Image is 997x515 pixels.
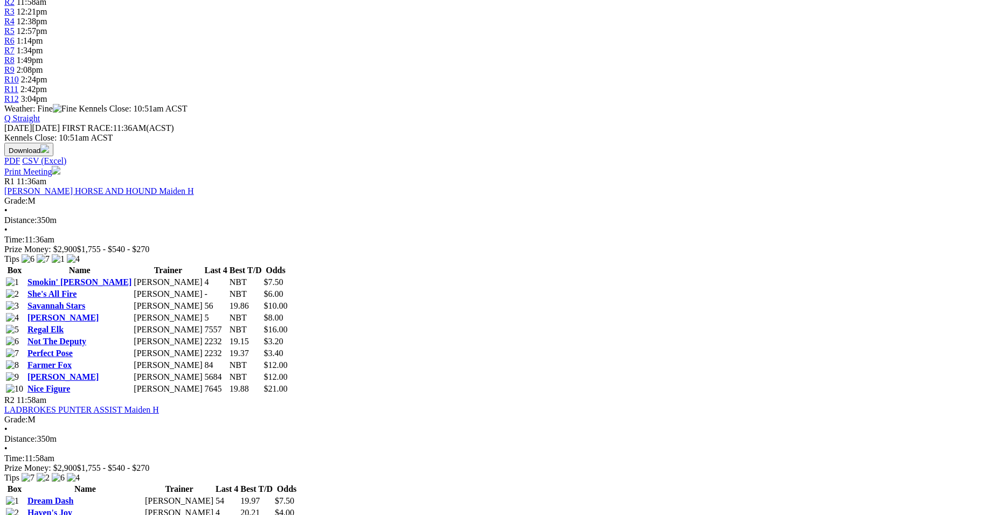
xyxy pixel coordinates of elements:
[4,415,993,424] div: M
[4,424,8,434] span: •
[4,133,993,143] div: Kennels Close: 10:51am ACST
[4,444,8,453] span: •
[4,196,28,205] span: Grade:
[204,277,227,288] td: 4
[6,349,19,358] img: 7
[4,215,37,225] span: Distance:
[6,325,19,335] img: 5
[17,17,47,26] span: 12:38pm
[240,484,273,495] th: Best T/D
[27,496,73,505] a: Dream Dash
[77,245,150,254] span: $1,755 - $540 - $270
[133,265,203,276] th: Trainer
[4,123,60,133] span: [DATE]
[17,55,43,65] span: 1:49pm
[204,336,227,347] td: 2232
[215,484,239,495] th: Last 4
[4,463,993,473] div: Prize Money: $2,900
[133,360,203,371] td: [PERSON_NAME]
[4,46,15,55] span: R7
[133,324,203,335] td: [PERSON_NAME]
[4,454,993,463] div: 11:58am
[6,301,19,311] img: 3
[264,360,287,370] span: $12.00
[4,245,993,254] div: Prize Money: $2,900
[4,454,25,463] span: Time:
[264,277,283,287] span: $7.50
[6,313,19,323] img: 4
[133,277,203,288] td: [PERSON_NAME]
[4,156,993,166] div: Download
[27,349,73,358] a: Perfect Pose
[264,372,287,381] span: $12.00
[144,496,214,506] td: [PERSON_NAME]
[215,496,239,506] td: 54
[229,289,262,300] td: NBT
[4,143,53,156] button: Download
[27,265,132,276] th: Name
[229,324,262,335] td: NBT
[17,46,43,55] span: 1:34pm
[4,206,8,215] span: •
[4,225,8,234] span: •
[6,337,19,346] img: 6
[4,36,15,45] a: R6
[17,395,46,405] span: 11:58am
[21,75,47,84] span: 2:24pm
[21,94,47,103] span: 3:04pm
[133,384,203,394] td: [PERSON_NAME]
[264,337,283,346] span: $3.20
[229,301,262,311] td: 19.86
[264,301,287,310] span: $10.00
[4,17,15,26] a: R4
[4,123,32,133] span: [DATE]
[4,94,19,103] a: R12
[6,289,19,299] img: 2
[229,384,262,394] td: 19.88
[67,254,80,264] img: 4
[264,325,287,334] span: $16.00
[4,405,159,414] a: LADBROKES PUNTER ASSIST Maiden H
[27,313,99,322] a: [PERSON_NAME]
[4,26,15,36] a: R5
[204,289,227,300] td: -
[4,55,15,65] a: R8
[274,484,299,495] th: Odds
[4,156,20,165] a: PDF
[37,473,50,483] img: 2
[4,75,19,84] a: R10
[204,384,227,394] td: 7645
[8,484,22,493] span: Box
[77,463,150,472] span: $1,755 - $540 - $270
[37,254,50,264] img: 7
[27,384,70,393] a: Nice Figure
[275,496,294,505] span: $7.50
[52,166,60,175] img: printer.svg
[67,473,80,483] img: 4
[4,65,15,74] a: R9
[27,337,86,346] a: Not The Deputy
[62,123,113,133] span: FIRST RACE:
[4,104,79,113] span: Weather: Fine
[4,215,993,225] div: 350m
[4,235,993,245] div: 11:36am
[4,7,15,16] span: R3
[229,360,262,371] td: NBT
[17,7,47,16] span: 12:21pm
[229,265,262,276] th: Best T/D
[52,254,65,264] img: 1
[27,301,85,310] a: Savannah Stars
[6,360,19,370] img: 8
[4,196,993,206] div: M
[27,277,131,287] a: Smokin' [PERSON_NAME]
[53,104,77,114] img: Fine
[204,360,227,371] td: 84
[229,277,262,288] td: NBT
[133,348,203,359] td: [PERSON_NAME]
[204,324,227,335] td: 7557
[133,289,203,300] td: [PERSON_NAME]
[133,301,203,311] td: [PERSON_NAME]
